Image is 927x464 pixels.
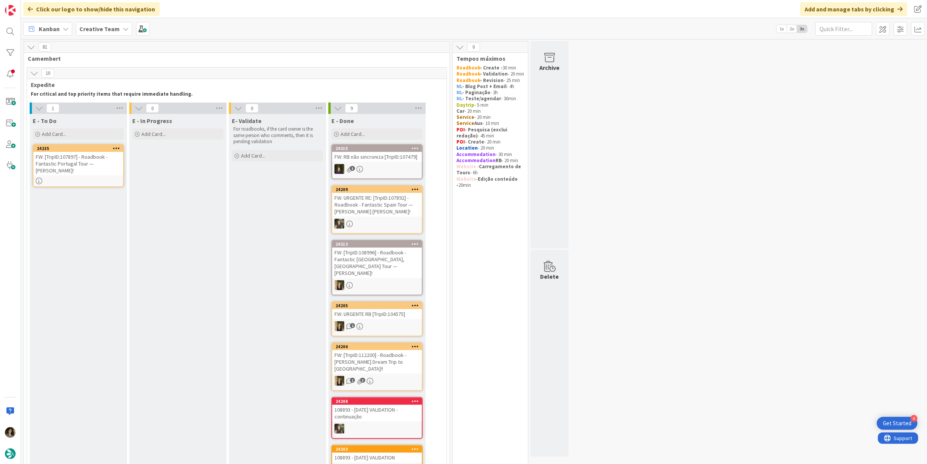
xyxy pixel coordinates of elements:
[456,65,480,71] strong: Roadbook
[332,241,422,248] div: 24213
[332,398,422,405] div: 24208
[334,376,344,386] img: SP
[41,69,54,78] span: 10
[456,127,524,139] p: - 45 min
[787,25,797,33] span: 2x
[233,126,322,145] p: For roadbooks, if the card owner is the same person who comments, then it is pending validation
[456,158,524,164] p: - 20 min
[336,241,422,247] div: 24213
[456,176,524,189] p: - 20min
[332,280,422,290] div: SP
[336,146,422,151] div: 24215
[332,145,422,152] div: 24215
[332,405,422,421] div: 108893 - [DATE] VALIDATION - continuação
[456,71,524,77] p: - 20 min
[456,90,524,96] p: - 3h
[456,126,509,139] strong: - Pesquisa (exclui redação)
[350,166,355,171] span: 3
[480,71,508,77] strong: - Validation
[456,95,462,102] strong: NL
[332,219,422,229] div: IG
[33,152,123,175] div: FW: [TripID:107897] - Roadbook - Fantastic Portugal Tour — [PERSON_NAME]!
[456,176,519,188] strong: Edição conteúdo -
[332,398,422,421] div: 24208108893 - [DATE] VALIDATION - continuação
[456,84,524,90] p: - 4h
[456,102,474,108] strong: Daytrip
[456,120,474,126] strong: Service
[456,108,524,114] p: - 20 min
[350,323,355,328] span: 1
[332,302,422,309] div: 24205
[456,83,462,90] strong: NL
[5,427,16,438] img: MS
[332,446,422,462] div: 24203108893 - [DATE] VALIDATION
[456,120,524,126] p: - 10 min
[456,65,524,71] p: 30 min
[38,43,51,52] span: 81
[334,280,344,290] img: SP
[815,22,872,36] input: Quick Filter...
[456,152,524,158] p: - 30 min
[456,126,465,133] strong: POI
[331,117,354,125] span: E - Done
[540,63,560,72] div: Archive
[496,157,502,164] strong: RB
[456,89,462,96] strong: NL
[332,186,422,216] div: 24209FW: URGENTE RE: [TripID:107892] - Roadbook - Fantastic Spain Tour — [PERSON_NAME] [PERSON_NA...
[334,424,344,434] img: IG
[480,77,504,84] strong: - Revision
[334,164,344,174] img: MC
[456,145,478,151] strong: Location
[241,152,265,159] span: Add Card...
[332,248,422,278] div: FW: [TripID:108996] - Roadbook - Fantastic [GEOGRAPHIC_DATA], [GEOGRAPHIC_DATA] Tour — [PERSON_NA...
[246,104,258,113] span: 0
[332,152,422,162] div: FW: RB não sincroniza [TripID:107479]
[456,145,524,151] p: - 20 min
[332,453,422,462] div: 108893 - [DATE] VALIDATION
[332,193,422,216] div: FW: URGENTE RE: [TripID:107892] - Roadbook - Fantastic Spain Tour — [PERSON_NAME] [PERSON_NAME]!
[332,446,422,453] div: 24203
[456,71,480,77] strong: Roadbook
[332,424,422,434] div: IG
[456,114,524,120] p: - 20 min
[350,378,355,383] span: 1
[332,309,422,319] div: FW: URGENTE RB [TripID:104575]
[336,187,422,192] div: 24209
[456,139,465,145] strong: POI
[33,145,123,175] div: 24235FW: [TripID:107897] - Roadbook - Fantastic Portugal Tour — [PERSON_NAME]!
[456,108,464,114] strong: Car
[456,176,476,182] strong: Website
[877,417,917,430] div: Open Get Started checklist, remaining modules: 4
[883,420,911,427] div: Get Started
[334,219,344,229] img: IG
[336,344,422,349] div: 24206
[456,163,476,170] strong: Website
[46,104,59,113] span: 1
[341,131,365,137] span: Add Card...
[37,146,123,151] div: 24235
[776,25,787,33] span: 1x
[332,343,422,374] div: 24206FW: [TripID:112200] - Roadbook - [PERSON_NAME] Dream Trip to [GEOGRAPHIC_DATA]!!
[141,131,166,137] span: Add Card...
[336,447,422,452] div: 24203
[800,2,907,16] div: Add and manage tabs by clicking
[5,448,16,459] img: avatar
[456,151,496,158] strong: Accommodation
[456,55,518,62] span: Tempos máximos
[39,24,60,33] span: Kanban
[456,157,496,164] strong: Accommodation
[345,104,358,113] span: 9
[456,77,524,84] p: - 25 min
[146,104,159,113] span: 0
[480,65,502,71] strong: - Create -
[474,120,483,126] strong: Aux
[456,163,522,176] strong: Carregamento de Tours
[28,55,440,62] span: Camembert
[33,117,57,125] span: E - To Do
[79,25,120,33] b: Creative Team
[336,399,422,404] div: 24208
[456,114,474,120] strong: Service
[16,1,35,10] span: Support
[332,343,422,350] div: 24206
[332,302,422,319] div: 24205FW: URGENTE RB [TripID:104575]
